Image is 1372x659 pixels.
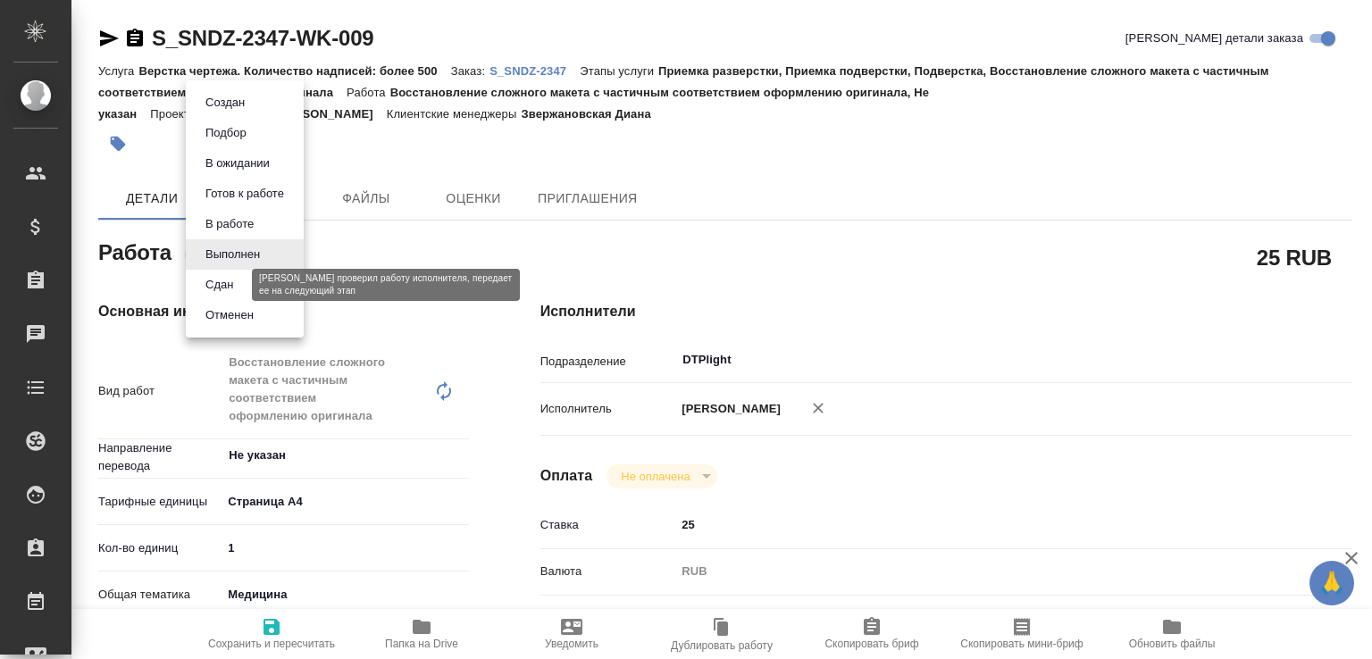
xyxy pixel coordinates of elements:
button: Готов к работе [200,184,289,204]
button: В работе [200,214,259,234]
button: Отменен [200,305,259,325]
button: Сдан [200,275,238,295]
button: Создан [200,93,250,113]
button: Подбор [200,123,252,143]
button: Выполнен [200,245,265,264]
button: В ожидании [200,154,275,173]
